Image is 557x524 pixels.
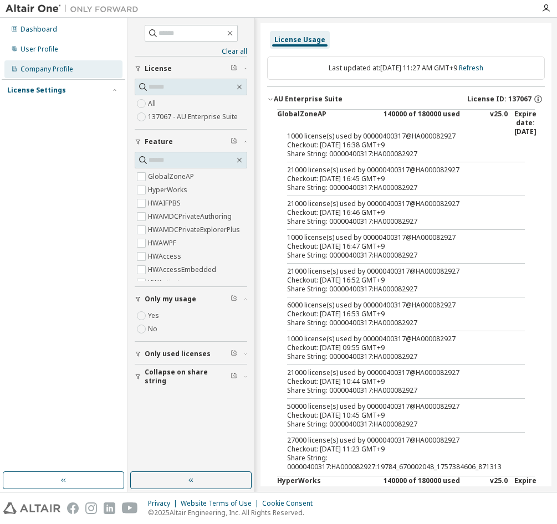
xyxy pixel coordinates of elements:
img: altair_logo.svg [3,502,60,514]
div: Share String: 00000400317:HA000082927:19784_670002048_1757384606_871313 [287,454,498,471]
label: HWAccess [148,250,183,263]
div: Share String: 00000400317:HA000082927 [287,420,498,429]
div: HyperWorks [277,476,377,503]
div: Share String: 00000400317:HA000082927 [287,251,498,260]
div: Last updated at: [DATE] 11:27 AM GMT+9 [267,56,545,80]
div: Share String: 00000400317:HA000082927 [287,183,498,192]
div: Share String: 00000400317:HA000082927 [287,217,498,226]
div: Checkout: [DATE] 16:45 GMT+9 [287,174,498,183]
button: Only my usage [135,287,247,311]
span: Clear filter [231,295,237,304]
div: Expire date: [DATE] [514,476,540,503]
label: Yes [148,309,161,322]
div: 140000 of 180000 used [384,476,483,503]
span: Only my usage [145,295,196,304]
div: 21000 license(s) used by 00000400317@HA000082927 [287,368,498,377]
div: Checkout: [DATE] 16:53 GMT+9 [287,310,498,318]
div: AU Enterprise Suite [274,95,343,104]
img: facebook.svg [67,502,79,514]
div: Website Terms of Use [181,499,262,508]
div: 1000 license(s) used by 00000400317@HA000082927 [287,335,498,343]
div: Privacy [148,499,181,508]
div: 50000 license(s) used by 00000400317@HA000082927 [287,402,498,411]
div: Share String: 00000400317:HA000082927 [287,352,498,361]
span: Clear filter [231,64,237,73]
div: 21000 license(s) used by 00000400317@HA000082927 [287,267,498,276]
div: Checkout: [DATE] 10:44 GMT+9 [287,377,498,386]
span: Clear filter [231,350,237,358]
a: Clear all [135,47,247,56]
button: Feature [135,130,247,154]
div: Checkout: [DATE] 16:38 GMT+9 [287,141,498,150]
div: 140000 of 180000 used [384,110,483,136]
div: Checkout: [DATE] 09:55 GMT+9 [287,343,498,352]
span: Clear filter [231,372,237,381]
div: v25.0 [490,110,508,136]
label: HyperWorks [148,183,190,197]
button: Only used licenses [135,342,247,366]
div: Checkout: [DATE] 16:46 GMT+9 [287,208,498,217]
div: Dashboard [21,25,57,34]
div: Company Profile [21,65,73,74]
div: Checkout: [DATE] 10:45 GMT+9 [287,411,498,420]
div: 21000 license(s) used by 00000400317@HA000082927 [287,166,498,174]
div: Share String: 00000400317:HA000082927 [287,285,498,294]
label: 137067 - AU Enterprise Suite [148,110,240,124]
div: v25.0 [490,476,508,503]
div: Cookie Consent [262,499,319,508]
label: HWAMDCPrivateAuthoring [148,210,234,223]
a: Refresh [459,63,483,73]
button: GlobalZoneAP140000 of 180000 usedv25.0Expire date:[DATE] [277,110,535,136]
span: Clear filter [231,137,237,146]
span: Feature [145,137,173,146]
span: License ID: 137067 [467,95,532,104]
label: HWAMDCPrivateExplorerPlus [148,223,242,237]
div: Checkout: [DATE] 11:23 GMT+9 [287,445,498,454]
img: instagram.svg [85,502,97,514]
button: License [135,56,247,81]
div: 21000 license(s) used by 00000400317@HA000082927 [287,199,498,208]
div: User Profile [21,45,58,54]
label: All [148,97,158,110]
label: GlobalZoneAP [148,170,196,183]
div: Share String: 00000400317:HA000082927 [287,386,498,395]
div: License Settings [7,86,66,95]
div: 27000 license(s) used by 00000400317@HA000082927 [287,436,498,445]
label: HWAIFPBS [148,197,183,210]
label: No [148,322,160,336]
div: 6000 license(s) used by 00000400317@HA000082927 [287,301,498,310]
label: HWAWPF [148,237,178,250]
div: GlobalZoneAP [277,110,377,136]
img: linkedin.svg [104,502,115,514]
p: © 2025 Altair Engineering, Inc. All Rights Reserved. [148,508,319,517]
div: Expire date: [DATE] [514,110,540,136]
button: HyperWorks140000 of 180000 usedv25.0Expire date:[DATE] [277,476,535,503]
div: Checkout: [DATE] 16:47 GMT+9 [287,242,498,251]
span: Collapse on share string [145,368,231,386]
label: HWAccessEmbedded [148,263,218,276]
div: Checkout: [DATE] 16:52 GMT+9 [287,276,498,285]
div: Share String: 00000400317:HA000082927 [287,150,498,158]
label: HWActivate [148,276,186,290]
div: 1000 license(s) used by 00000400317@HA000082927 [287,132,498,141]
img: youtube.svg [122,502,138,514]
img: Altair One [6,3,144,14]
button: Collapse on share string [135,364,247,389]
div: 1000 license(s) used by 00000400317@HA000082927 [287,233,498,242]
span: Only used licenses [145,350,211,358]
span: License [145,64,172,73]
div: License Usage [274,35,325,44]
button: AU Enterprise SuiteLicense ID: 137067 [267,87,545,111]
div: Share String: 00000400317:HA000082927 [287,318,498,327]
